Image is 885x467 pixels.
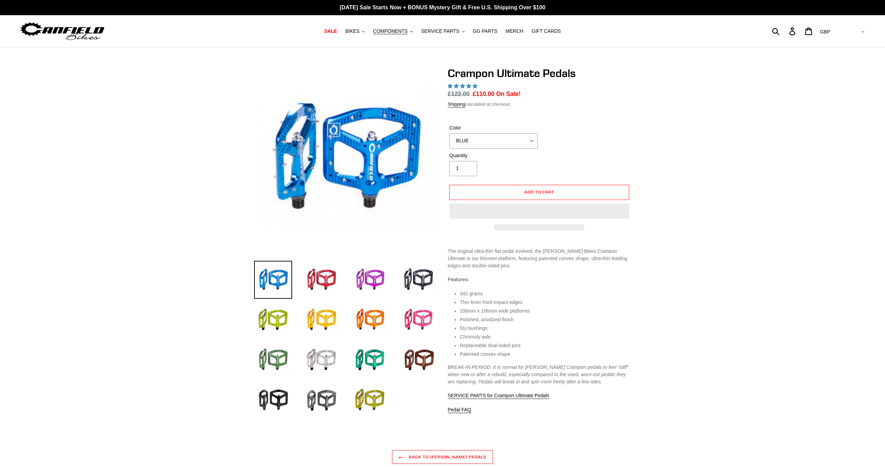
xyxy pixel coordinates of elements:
p: The original ultra-thin flat pedal evolved, the [PERSON_NAME] Bikes Crampon Ultimate is our thinn... [448,248,631,269]
em: BREAK-IN PERIOD: It is normal for [PERSON_NAME] Crampon pedals to feel “stiff” when new or after ... [448,364,628,384]
a: MERCH [502,27,527,36]
span: MERCH [506,28,523,34]
input: Search [776,23,793,39]
img: Load image into Gallery viewer, Crampon Ultimate Pedals [254,341,292,379]
button: SERVICE PARTS [418,27,468,36]
img: Load image into Gallery viewer, Crampon Ultimate Pedals [302,261,341,299]
img: Load image into Gallery viewer, Crampon Ultimate Pedals [399,301,437,339]
li: DU bushings [460,325,631,332]
a: GG PARTS [469,27,501,36]
img: Load image into Gallery viewer, Crampon Ultimate Pedals [399,261,437,299]
li: Thin 6mm front impact edges [460,299,631,306]
li: 106mm x 106mm wide platforms [460,307,631,315]
button: COMPONENTS [370,27,416,36]
img: Load image into Gallery viewer, Crampon Ultimate Pedals [351,301,389,339]
span: On Sale! [496,89,521,98]
label: Quantity [449,152,538,159]
span: GG PARTS [473,28,497,34]
span: Patented convex shape [460,351,510,357]
img: Crampon Ultimate Pedals [255,68,436,248]
span: 4.95 stars [448,83,479,89]
li: Chromoly axle [460,333,631,341]
img: Canfield Bikes [19,20,105,42]
s: £122.00 [448,90,469,97]
span: £110.00 [473,90,494,97]
img: Load image into Gallery viewer, Crampon Ultimate Pedals [254,381,292,419]
img: Load image into Gallery viewer, Crampon Ultimate Pedals [399,341,437,379]
img: Load image into Gallery viewer, Crampon Ultimate Pedals [351,381,389,419]
a: GIFT CARDS [528,27,565,36]
label: Color [449,124,538,132]
button: Add to cart [449,185,629,200]
strong: Features: [448,277,469,282]
span: Add to cart [524,189,555,194]
a: SALE [321,27,341,36]
div: calculated at checkout. [448,101,631,108]
img: Load image into Gallery viewer, Crampon Ultimate Pedals [351,341,389,379]
a: SERVICE PARTS for Crampon Ultimate Pedals [448,393,549,399]
a: Pedal FAQ [448,407,471,413]
a: Back to [PERSON_NAME] PEDALS [392,450,493,464]
li: Polished, anodized finish [460,316,631,323]
img: Load image into Gallery viewer, Crampon Ultimate Pedals [302,301,341,339]
img: Load image into Gallery viewer, Crampon Ultimate Pedals [351,261,389,299]
img: Load image into Gallery viewer, Crampon Ultimate Pedals [254,301,292,339]
button: BIKES [342,27,368,36]
img: Load image into Gallery viewer, Crampon Ultimate Pedals [302,341,341,379]
span: SALE [324,28,337,34]
a: Shipping [448,102,465,107]
li: 342 grams [460,290,631,297]
img: Load image into Gallery viewer, Crampon Ultimate Pedals [302,381,341,419]
img: Load image into Gallery viewer, Crampon Ultimate Pedals [254,261,292,299]
span: BIKES [345,28,360,34]
span: GIFT CARDS [532,28,561,34]
span: COMPONENTS [373,28,408,34]
h1: Crampon Ultimate Pedals [448,67,631,80]
span: SERVICE PARTS [421,28,459,34]
li: Replaceable dual-sided pins [460,342,631,349]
